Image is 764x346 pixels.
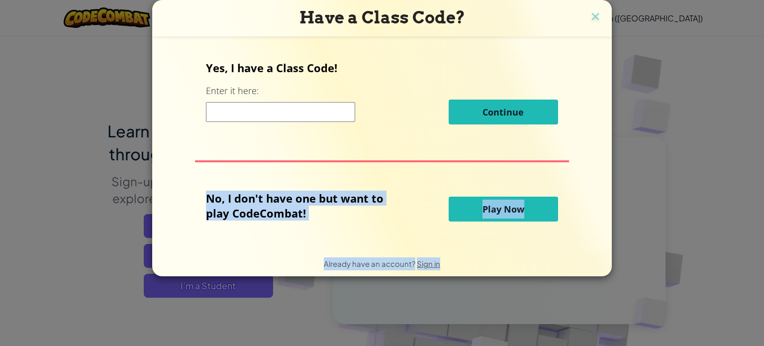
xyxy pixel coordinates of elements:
[206,191,398,221] p: No, I don't have one but want to play CodeCombat!
[449,197,558,222] button: Play Now
[449,100,558,124] button: Continue
[589,10,602,25] img: close icon
[299,7,465,27] span: Have a Class Code?
[206,60,558,75] p: Yes, I have a Class Code!
[324,259,417,268] span: Already have an account?
[417,259,440,268] a: Sign in
[482,203,524,215] span: Play Now
[482,106,524,118] span: Continue
[206,85,259,97] label: Enter it here:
